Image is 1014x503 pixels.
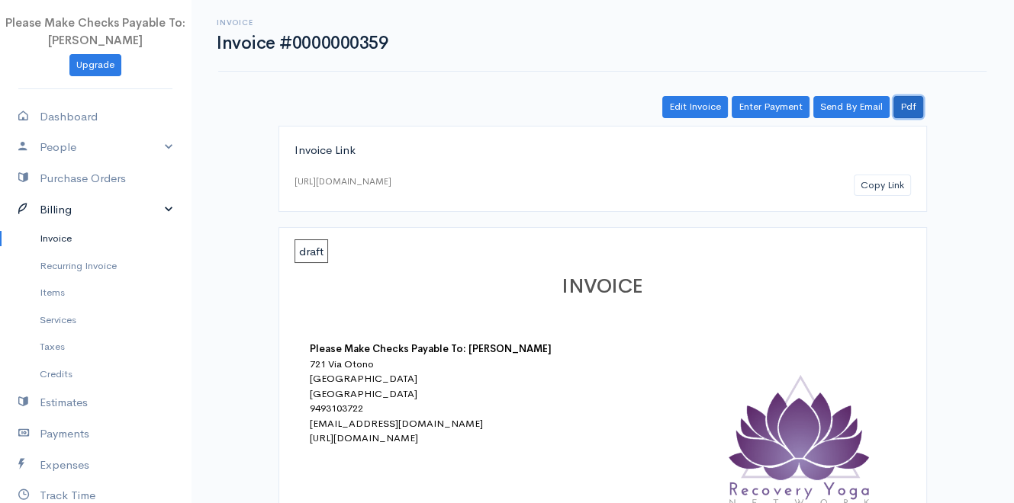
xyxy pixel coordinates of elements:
[217,34,388,53] h1: Invoice #0000000359
[310,276,896,298] h1: INVOICE
[854,175,911,197] button: Copy Link
[217,18,388,27] h6: Invoice
[310,342,552,355] b: Please Make Checks Payable To: [PERSON_NAME]
[732,96,810,118] a: Enter Payment
[310,357,577,446] div: 721 Via Otono [GEOGRAPHIC_DATA] [GEOGRAPHIC_DATA] 9493103722 [EMAIL_ADDRESS][DOMAIN_NAME] [URL][D...
[893,96,923,118] a: Pdf
[813,96,890,118] a: Send By Email
[295,239,328,263] span: draft
[5,15,185,47] span: Please Make Checks Payable To: [PERSON_NAME]
[69,54,121,76] a: Upgrade
[295,142,911,159] div: Invoice Link
[295,175,391,188] div: [URL][DOMAIN_NAME]
[662,96,728,118] a: Edit Invoice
